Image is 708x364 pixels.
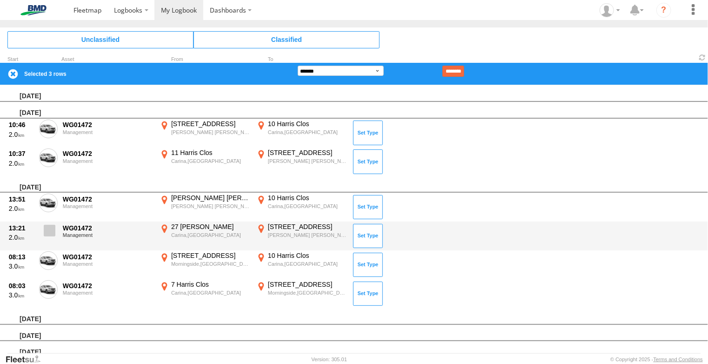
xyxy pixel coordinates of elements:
[158,251,251,278] label: Click to View Event Location
[9,130,34,139] div: 2.0
[171,290,250,296] div: Carina,[GEOGRAPHIC_DATA]
[9,253,34,261] div: 08:13
[7,31,194,48] span: Click to view Unclassified Trips
[255,120,348,147] label: Click to View Event Location
[255,148,348,175] label: Click to View Event Location
[63,253,153,261] div: WG01472
[63,158,153,164] div: Management
[353,224,383,248] button: Click to Set
[255,57,348,62] div: To
[9,204,34,213] div: 2.0
[268,129,347,135] div: Carina,[GEOGRAPHIC_DATA]
[63,261,153,267] div: Management
[353,282,383,306] button: Click to Set
[697,53,708,62] span: Refresh
[63,195,153,203] div: WG01472
[9,224,34,232] div: 13:21
[656,3,671,18] i: ?
[7,57,35,62] div: Click to Sort
[9,121,34,129] div: 10:46
[171,129,250,135] div: [PERSON_NAME] [PERSON_NAME],[GEOGRAPHIC_DATA]
[63,232,153,238] div: Management
[63,224,153,232] div: WG01472
[268,232,347,238] div: [PERSON_NAME] [PERSON_NAME],[GEOGRAPHIC_DATA]
[596,3,623,17] div: Andrew Brown
[171,203,250,209] div: [PERSON_NAME] [PERSON_NAME],[GEOGRAPHIC_DATA]
[312,357,347,362] div: Version: 305.01
[9,291,34,299] div: 3.0
[158,57,251,62] div: From
[171,251,250,260] div: [STREET_ADDRESS]
[194,31,380,48] span: Click to view Classified Trips
[255,280,348,307] label: Click to View Event Location
[610,357,703,362] div: © Copyright 2025 -
[9,159,34,168] div: 2.0
[268,120,347,128] div: 10 Harris Clos
[255,194,348,221] label: Click to View Event Location
[268,148,347,157] div: [STREET_ADDRESS]
[353,253,383,277] button: Click to Set
[171,261,250,267] div: Morningside,[GEOGRAPHIC_DATA]
[268,158,347,164] div: [PERSON_NAME] [PERSON_NAME],[GEOGRAPHIC_DATA]
[268,261,347,267] div: Carina,[GEOGRAPHIC_DATA]
[158,120,251,147] label: Click to View Event Location
[63,290,153,296] div: Management
[63,203,153,209] div: Management
[654,357,703,362] a: Terms and Conditions
[9,5,58,15] img: bmd-logo.svg
[9,262,34,270] div: 3.0
[171,158,250,164] div: Carina,[GEOGRAPHIC_DATA]
[63,149,153,158] div: WG01472
[268,222,347,231] div: [STREET_ADDRESS]
[9,282,34,290] div: 08:03
[171,194,250,202] div: [PERSON_NAME] [PERSON_NAME]
[158,280,251,307] label: Click to View Event Location
[353,149,383,174] button: Click to Set
[63,121,153,129] div: WG01472
[255,251,348,278] label: Click to View Event Location
[9,233,34,242] div: 2.0
[171,280,250,289] div: 7 Harris Clos
[63,282,153,290] div: WG01472
[63,129,153,135] div: Management
[268,251,347,260] div: 10 Harris Clos
[5,355,48,364] a: Visit our Website
[7,68,19,80] label: Clear Selection
[9,149,34,158] div: 10:37
[158,148,251,175] label: Click to View Event Location
[268,203,347,209] div: Carina,[GEOGRAPHIC_DATA]
[171,222,250,231] div: 27 [PERSON_NAME]
[171,148,250,157] div: 11 Harris Clos
[268,280,347,289] div: [STREET_ADDRESS]
[158,194,251,221] label: Click to View Event Location
[158,222,251,249] label: Click to View Event Location
[171,120,250,128] div: [STREET_ADDRESS]
[353,195,383,219] button: Click to Set
[61,57,154,62] div: Asset
[268,194,347,202] div: 10 Harris Clos
[255,222,348,249] label: Click to View Event Location
[268,290,347,296] div: Morningside,[GEOGRAPHIC_DATA]
[9,195,34,203] div: 13:51
[353,121,383,145] button: Click to Set
[171,232,250,238] div: Carina,[GEOGRAPHIC_DATA]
